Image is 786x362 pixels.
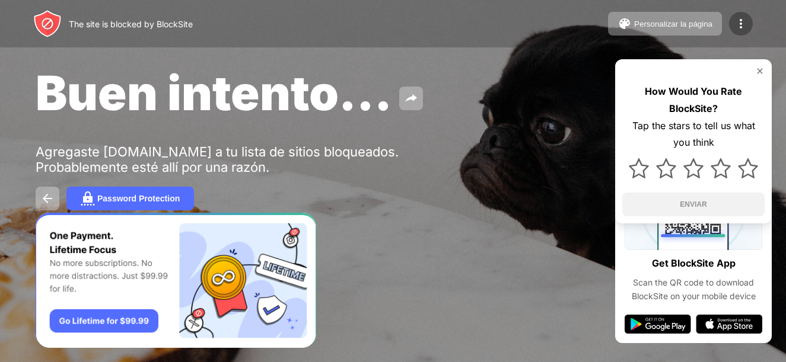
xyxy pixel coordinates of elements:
[656,158,676,178] img: star.svg
[97,194,180,203] div: Password Protection
[625,315,691,334] img: google-play.svg
[755,66,765,76] img: rate-us-close.svg
[711,158,731,178] img: star.svg
[634,20,712,28] div: Personalizar la página
[683,158,704,178] img: star.svg
[404,91,418,105] img: share.svg
[618,17,632,31] img: pallet.svg
[40,191,55,206] img: back.svg
[69,19,193,29] div: The site is blocked by BlockSite
[36,144,402,175] div: Agregaste [DOMAIN_NAME] a tu lista de sitios bloqueados. Probablemente esté allí por una razón.
[36,64,392,121] span: Buen intento...
[622,193,765,216] button: ENVIAR
[625,276,762,303] div: Scan the QR code to download BlockSite on your mobile device
[734,17,748,31] img: menu-icon.svg
[608,12,722,36] button: Personalizar la página
[696,315,762,334] img: app-store.svg
[622,83,765,117] div: How Would You Rate BlockSite?
[629,158,649,178] img: star.svg
[33,9,62,38] img: header-logo.svg
[622,117,765,152] div: Tap the stars to tell us what you think
[81,191,95,206] img: password.svg
[738,158,758,178] img: star.svg
[66,187,194,210] button: Password Protection
[36,213,316,348] iframe: Banner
